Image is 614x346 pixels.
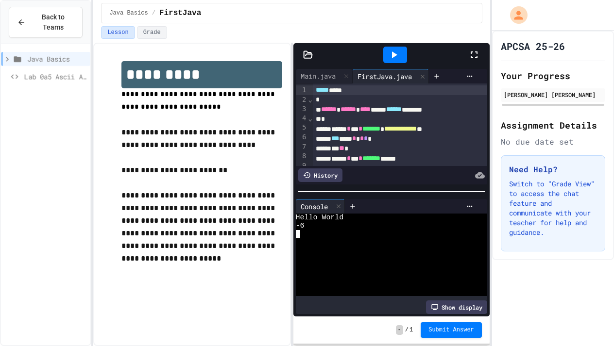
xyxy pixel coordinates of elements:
div: Main.java [296,69,353,83]
div: 5 [296,123,308,132]
div: Console [296,201,333,212]
span: / [152,9,155,17]
span: Lab 0a5 Ascii Art [24,71,86,82]
span: - [396,325,403,335]
div: FirstJava.java [353,69,429,83]
div: FirstJava.java [353,71,417,82]
h1: APCSA 25-26 [501,39,565,53]
button: Lesson [101,26,135,39]
div: 6 [296,132,308,142]
span: Java Basics [109,9,148,17]
div: 9 [296,161,308,170]
h3: Need Help? [509,164,597,175]
span: -6 [296,222,305,230]
p: Switch to "Grade View" to access the chat feature and communicate with your teacher for help and ... [509,179,597,237]
div: Console [296,199,345,214]
div: History [298,168,342,182]
span: Submit Answer [428,326,474,334]
span: Java Basics [27,54,86,64]
button: Submit Answer [421,322,482,338]
div: 7 [296,142,308,152]
div: 1 [296,85,308,95]
span: Fold line [307,115,312,122]
span: Fold line [307,96,312,103]
div: Main.java [296,71,341,81]
div: [PERSON_NAME] [PERSON_NAME] [504,90,602,99]
span: Hello World [296,214,344,222]
div: No due date set [501,136,605,148]
span: FirstJava [159,7,201,19]
span: Back to Teams [32,12,74,33]
div: 3 [296,104,308,114]
div: 8 [296,151,308,161]
div: Show display [426,300,487,314]
button: Back to Teams [9,7,83,38]
div: 4 [296,114,308,123]
div: 2 [296,95,308,104]
h2: Assignment Details [501,118,605,132]
span: 1 [409,326,413,334]
span: / [405,326,409,334]
h2: Your Progress [501,69,605,82]
button: Grade [137,26,167,39]
div: My Account [500,4,530,26]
